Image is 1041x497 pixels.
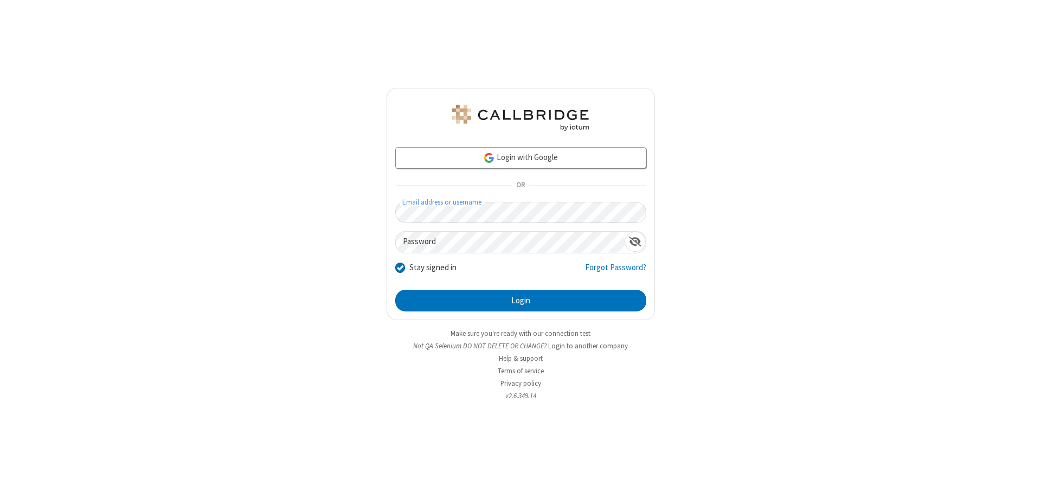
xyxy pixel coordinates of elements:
img: google-icon.png [483,152,495,164]
input: Password [396,232,625,253]
img: QA Selenium DO NOT DELETE OR CHANGE [450,105,591,131]
a: Forgot Password? [585,262,646,282]
button: Login [395,290,646,311]
label: Stay signed in [409,262,457,274]
a: Privacy policy [500,379,541,388]
li: v2.6.349.14 [387,391,655,401]
li: Not QA Selenium DO NOT DELETE OR CHANGE? [387,341,655,351]
button: Login to another company [548,341,628,351]
div: Show password [625,232,646,252]
a: Login with Google [395,147,646,169]
a: Terms of service [498,366,544,375]
a: Help & support [499,354,543,363]
input: Email address or username [395,202,646,223]
a: Make sure you're ready with our connection test [451,329,590,338]
span: OR [512,178,529,193]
